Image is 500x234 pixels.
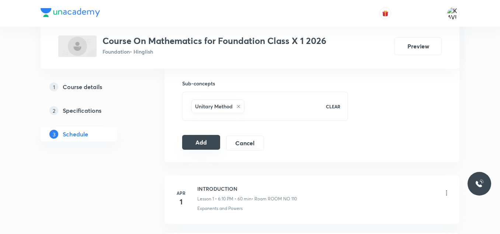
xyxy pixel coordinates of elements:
[41,79,141,94] a: 1Course details
[174,196,188,207] h4: 1
[49,130,58,139] p: 3
[382,10,389,17] img: avatar
[41,8,100,19] a: Company Logo
[182,135,220,150] button: Add
[251,196,297,202] p: • Room ROOM NO 110
[195,102,233,110] h6: Unitary Method
[63,130,88,139] h5: Schedule
[182,79,348,87] h6: Sub-concepts
[49,82,58,91] p: 1
[174,190,188,196] h6: Apr
[63,82,102,91] h5: Course details
[226,136,264,150] button: Cancel
[197,196,251,202] p: Lesson 1 • 6:10 PM • 60 min
[447,7,459,20] img: KAVITA YADAV
[103,35,326,46] h3: Course On Mathematics for Foundation Class X 1 2026
[49,106,58,115] p: 2
[41,8,100,17] img: Company Logo
[197,205,243,212] p: Exponents and Powers
[103,48,326,55] p: Foundation • Hinglish
[63,106,101,115] h5: Specifications
[379,7,391,19] button: avatar
[475,179,484,188] img: ttu
[58,35,97,57] img: 44C2F9B0-7F03-4A4F-B395-ADC7E9531525_plus.png
[41,103,141,118] a: 2Specifications
[326,103,340,110] p: CLEAR
[197,185,297,193] h6: INTRODUCTION
[395,37,442,55] button: Preview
